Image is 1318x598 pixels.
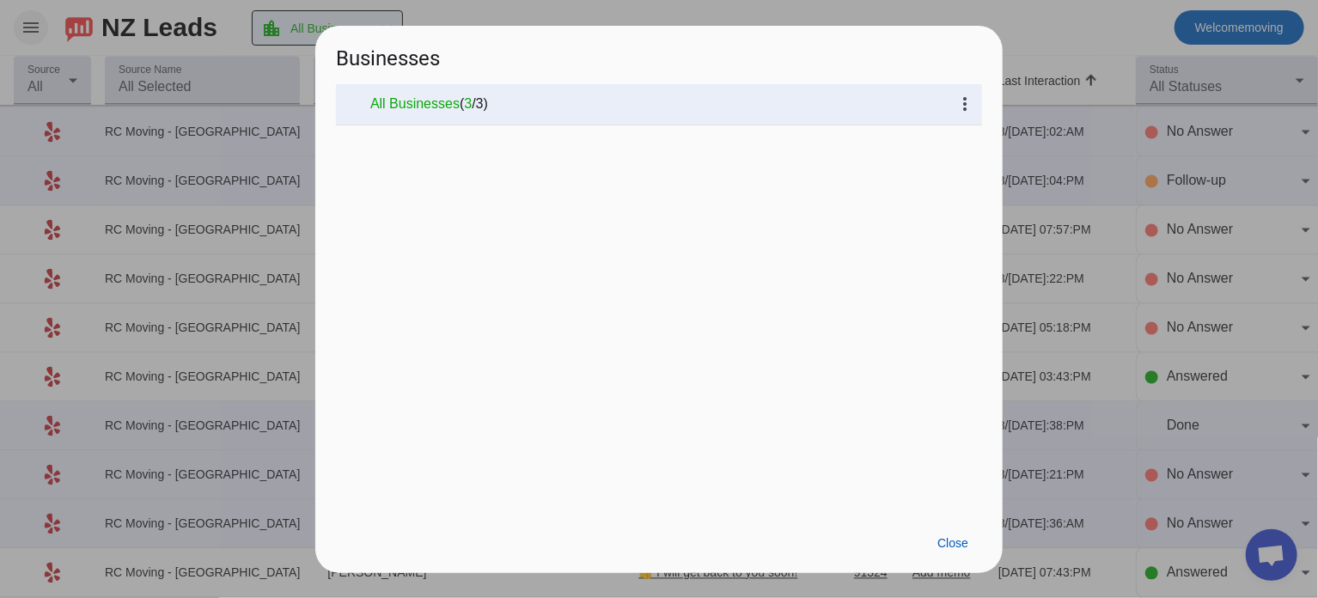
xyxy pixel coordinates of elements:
[460,95,464,113] span: (
[484,95,488,113] span: )
[315,26,1003,83] h1: Businesses
[370,95,460,113] span: All Businesses
[472,95,483,113] span: Total Sources
[937,536,968,550] span: Close
[955,94,975,114] mat-icon: more_vert
[464,95,472,113] span: Working
[924,528,982,559] button: Close
[476,96,484,111] span: 3
[472,96,475,111] span: /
